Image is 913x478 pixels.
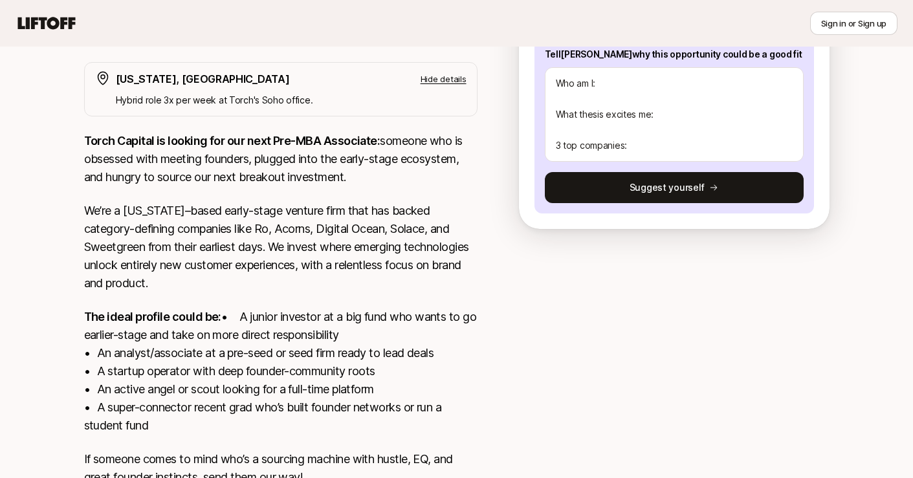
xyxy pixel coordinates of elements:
[84,134,380,147] strong: Torch Capital is looking for our next Pre-MBA Associate:
[84,132,478,186] p: someone who is obsessed with meeting founders, plugged into the early-stage ecosystem, and hungry...
[810,12,897,35] button: Sign in or Sign up
[545,67,804,162] textarea: Hi [PERSON_NAME] and [PERSON_NAME], Who am I: What thesis excites me: 3 top companies:
[421,72,467,85] p: Hide details
[116,92,467,108] p: Hybrid role 3x per week at Torch's Soho office.
[545,47,804,62] p: Tell [PERSON_NAME] why this opportunity could be a good fit
[545,172,804,203] button: Suggest yourself
[84,308,478,435] p: • A junior investor at a big fund who wants to go earlier-stage and take on more direct responsib...
[84,202,478,292] p: We’re a [US_STATE]–based early-stage venture firm that has backed category-defining companies lik...
[116,71,290,87] p: [US_STATE], [GEOGRAPHIC_DATA]
[84,310,221,323] strong: The ideal profile could be:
